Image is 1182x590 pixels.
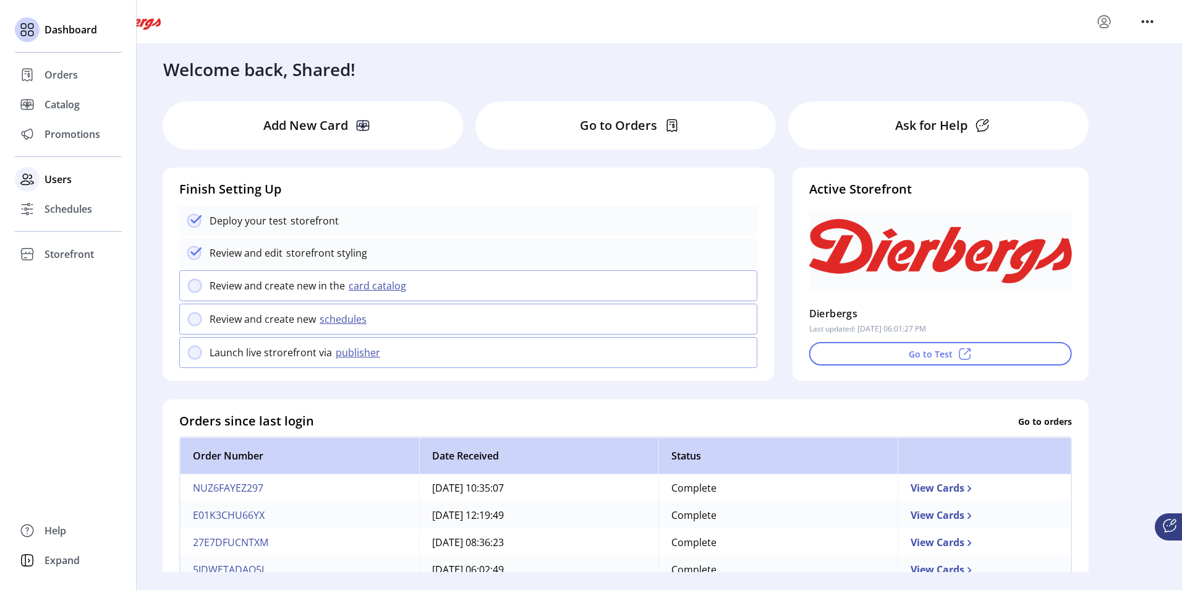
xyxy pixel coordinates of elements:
th: Order Number [180,437,419,474]
button: publisher [332,345,388,360]
td: View Cards [898,474,1071,502]
p: Ask for Help [895,116,967,135]
td: Complete [658,529,898,556]
p: Deploy your test [210,213,287,228]
span: Catalog [45,97,80,112]
span: Storefront [45,247,94,262]
td: 5JDWETADAQ5J [180,556,419,583]
p: Go to orders [1018,414,1072,427]
p: Review and edit [210,246,283,260]
td: View Cards [898,556,1071,583]
button: menu [1137,12,1157,32]
span: Schedules [45,202,92,216]
td: [DATE] 08:36:23 [419,529,658,556]
p: storefront styling [283,246,367,260]
span: Dashboard [45,22,97,37]
p: Add New Card [263,116,348,135]
td: [DATE] 10:35:07 [419,474,658,502]
td: Complete [658,556,898,583]
p: Dierbergs [809,304,858,323]
th: Date Received [419,437,658,474]
p: Go to Orders [580,116,657,135]
td: E01K3CHU66YX [180,502,419,529]
p: Launch live strorefront via [210,345,332,360]
td: View Cards [898,502,1071,529]
h4: Active Storefront [809,180,1072,199]
span: Help [45,523,66,538]
th: Status [658,437,898,474]
button: card catalog [345,278,414,293]
td: Complete [658,474,898,502]
td: Complete [658,502,898,529]
h4: Finish Setting Up [179,180,757,199]
button: menu [1094,12,1114,32]
p: Last updated: [DATE] 06:01:27 PM [809,323,926,335]
td: 27E7DFUCNTXM [180,529,419,556]
h3: Welcome back, Shared! [163,56,355,82]
td: View Cards [898,529,1071,556]
span: Orders [45,67,78,82]
button: schedules [316,312,374,327]
td: [DATE] 06:02:49 [419,556,658,583]
span: Expand [45,553,80,568]
p: Review and create new [210,312,316,327]
span: Users [45,172,72,187]
button: Go to Test [809,342,1072,366]
p: Review and create new in the [210,278,345,293]
span: Promotions [45,127,100,142]
td: NUZ6FAYEZ297 [180,474,419,502]
h4: Orders since last login [179,412,314,430]
td: [DATE] 12:19:49 [419,502,658,529]
p: storefront [287,213,339,228]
